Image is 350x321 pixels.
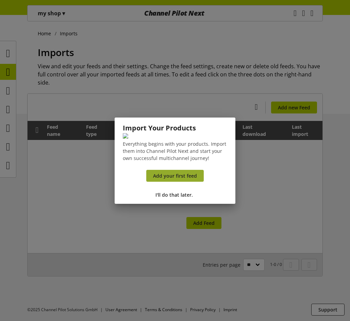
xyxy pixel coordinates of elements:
span: Add your first feed [153,172,197,179]
button: I'll do that later. [151,189,199,201]
p: Everything begins with your products. Import them into Channel Pilot Next and start your own succ... [123,140,227,162]
span: I'll do that later. [155,191,193,198]
h1: Import Your Products [123,123,227,133]
img: ce2b93688b7a4d1f15e5c669d171ab6f.svg [123,133,128,139]
a: Add your first feed [146,170,204,182]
